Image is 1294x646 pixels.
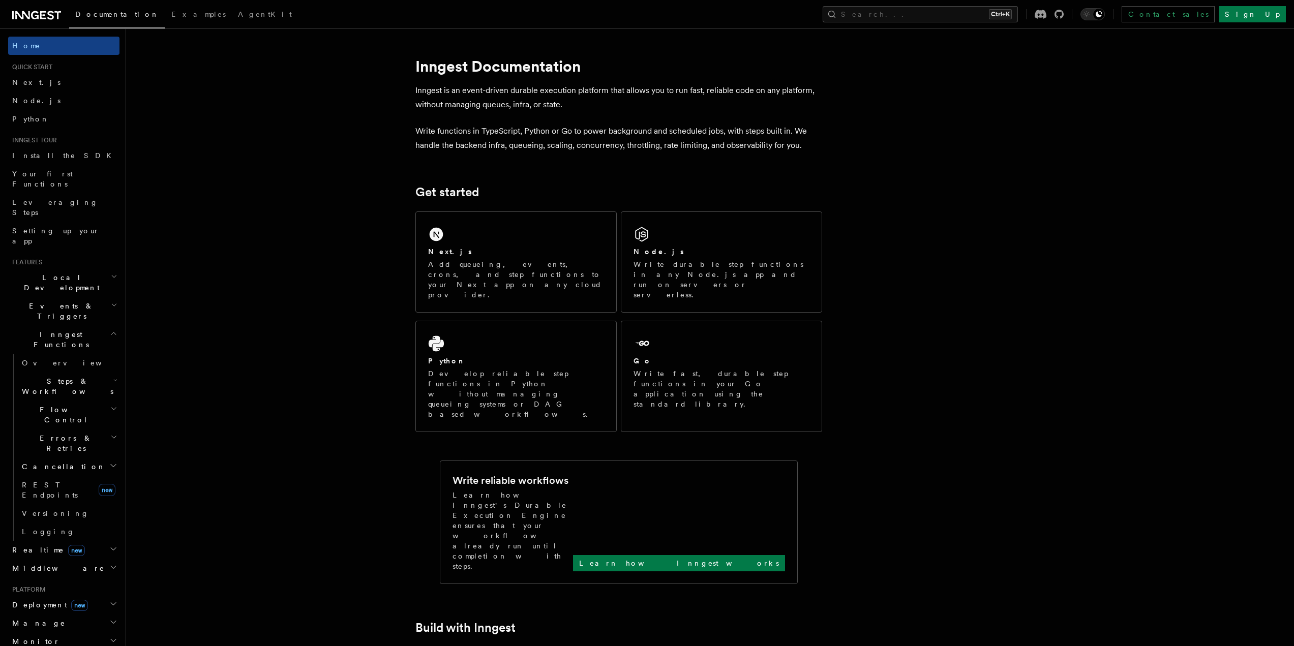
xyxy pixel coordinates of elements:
a: Documentation [69,3,165,28]
p: Write durable step functions in any Node.js app and run on servers or serverless. [634,259,809,300]
a: Learn how Inngest works [573,555,785,571]
kbd: Ctrl+K [989,9,1012,19]
span: Setting up your app [12,227,100,245]
a: Leveraging Steps [8,193,119,222]
span: new [99,484,115,496]
span: Node.js [12,97,61,105]
span: Middleware [8,563,105,573]
p: Develop reliable step functions in Python without managing queueing systems or DAG based workflows. [428,368,604,419]
a: GoWrite fast, durable step functions in your Go application using the standard library. [621,321,822,432]
span: Features [8,258,42,266]
a: Sign Up [1219,6,1286,22]
span: AgentKit [238,10,292,18]
p: Inngest is an event-driven durable execution platform that allows you to run fast, reliable code ... [415,83,822,112]
h2: Python [428,356,466,366]
span: Versioning [22,509,89,517]
span: new [71,600,88,611]
a: Next.jsAdd queueing, events, crons, and step functions to your Next app on any cloud provider. [415,211,617,313]
span: new [68,545,85,556]
button: Steps & Workflows [18,372,119,401]
p: Add queueing, events, crons, and step functions to your Next app on any cloud provider. [428,259,604,300]
a: Setting up your app [8,222,119,250]
a: Logging [18,522,119,541]
a: Python [8,110,119,128]
button: Cancellation [18,457,119,476]
button: Errors & Retries [18,429,119,457]
span: Steps & Workflows [18,376,113,396]
a: Overview [18,354,119,372]
button: Manage [8,614,119,632]
p: Learn how Inngest's Durable Execution Engine ensures that your workflow already run until complet... [453,490,573,571]
span: Python [12,115,49,123]
h1: Inngest Documentation [415,57,822,75]
a: Next.js [8,73,119,91]
a: PythonDevelop reliable step functions in Python without managing queueing systems or DAG based wo... [415,321,617,432]
a: REST Endpointsnew [18,476,119,504]
p: Learn how Inngest works [579,558,779,568]
h2: Node.js [634,247,684,257]
button: Middleware [8,559,119,577]
span: Inngest Functions [8,329,110,350]
span: Next.js [12,78,61,86]
h2: Go [634,356,652,366]
a: Node.js [8,91,119,110]
span: REST Endpoints [22,481,78,499]
button: Inngest Functions [8,325,119,354]
span: Platform [8,586,46,594]
a: AgentKit [232,3,298,27]
span: Inngest tour [8,136,57,144]
span: Events & Triggers [8,301,111,321]
span: Install the SDK [12,151,117,160]
button: Realtimenew [8,541,119,559]
span: Home [12,41,41,51]
button: Flow Control [18,401,119,429]
span: Local Development [8,272,111,293]
span: Your first Functions [12,170,73,188]
span: Flow Control [18,405,110,425]
a: Get started [415,185,479,199]
span: Quick start [8,63,52,71]
span: Deployment [8,600,88,610]
button: Deploymentnew [8,596,119,614]
button: Search...Ctrl+K [823,6,1018,22]
p: Write functions in TypeScript, Python or Go to power background and scheduled jobs, with steps bu... [415,124,822,152]
a: Your first Functions [8,165,119,193]
button: Events & Triggers [8,297,119,325]
span: Examples [171,10,226,18]
p: Write fast, durable step functions in your Go application using the standard library. [634,368,809,409]
div: Inngest Functions [8,354,119,541]
span: Realtime [8,545,85,555]
button: Local Development [8,268,119,297]
a: Home [8,37,119,55]
a: Build with Inngest [415,621,516,635]
span: Manage [8,618,66,628]
a: Contact sales [1122,6,1215,22]
span: Overview [22,359,127,367]
a: Node.jsWrite durable step functions in any Node.js app and run on servers or serverless. [621,211,822,313]
span: Documentation [75,10,159,18]
span: Errors & Retries [18,433,110,453]
a: Versioning [18,504,119,522]
a: Install the SDK [8,146,119,165]
h2: Write reliable workflows [453,473,568,487]
h2: Next.js [428,247,472,257]
button: Toggle dark mode [1080,8,1105,20]
span: Logging [22,528,75,536]
a: Examples [165,3,232,27]
span: Leveraging Steps [12,198,98,217]
span: Cancellation [18,462,106,472]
